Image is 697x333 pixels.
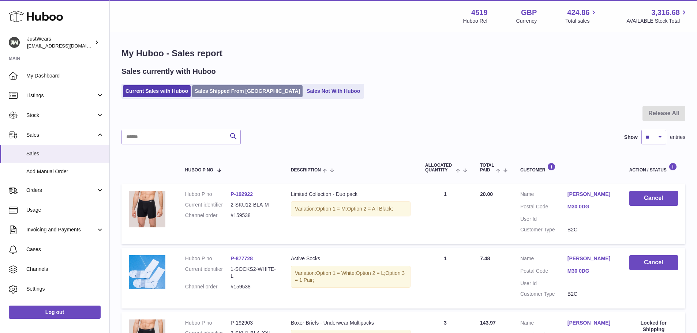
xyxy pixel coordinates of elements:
[9,306,101,319] a: Log out
[185,168,213,173] span: Huboo P no
[626,8,688,24] a: 3,316.68 AVAILABLE Stock Total
[567,255,615,262] a: [PERSON_NAME]
[626,18,688,24] span: AVAILABLE Stock Total
[629,191,678,206] button: Cancel
[27,35,93,49] div: JustWears
[567,226,615,233] dd: B2C
[629,163,678,173] div: Action / Status
[291,255,411,262] div: Active Socks
[316,270,356,276] span: Option 1 = White;
[520,163,615,173] div: Customer
[129,255,165,289] img: 45191697208932.png
[231,266,276,280] dd: 1-SOCKS2-WHITE-L
[26,285,104,292] span: Settings
[231,201,276,208] dd: 2-SKU12-BLA-M
[670,134,685,141] span: entries
[121,67,216,76] h2: Sales currently with Huboo
[185,255,231,262] dt: Huboo P no
[231,191,253,197] a: P-192922
[480,320,496,326] span: 143.97
[231,319,276,326] dd: P-192903
[231,212,276,219] dd: #159538
[185,283,231,290] dt: Channel order
[651,8,680,18] span: 3,316.68
[480,256,490,261] span: 7.48
[520,203,567,212] dt: Postal Code
[291,168,321,173] span: Description
[520,226,567,233] dt: Customer Type
[480,191,493,197] span: 20.00
[347,206,393,212] span: Option 2 = All Black;
[356,270,386,276] span: Option 2 = L;
[624,134,638,141] label: Show
[26,246,104,253] span: Cases
[520,280,567,287] dt: User Id
[520,255,567,264] dt: Name
[565,18,598,24] span: Total sales
[121,48,685,59] h1: My Huboo - Sales report
[26,187,96,194] span: Orders
[471,8,488,18] strong: 4519
[231,283,276,290] dd: #159538
[26,72,104,79] span: My Dashboard
[418,248,473,309] td: 1
[185,319,231,326] dt: Huboo P no
[304,85,363,97] a: Sales Not With Huboo
[516,18,537,24] div: Currency
[520,191,567,200] dt: Name
[520,216,567,223] dt: User Id
[520,291,567,298] dt: Customer Type
[26,226,96,233] span: Invoicing and Payments
[520,268,567,276] dt: Postal Code
[26,266,104,273] span: Channels
[567,291,615,298] dd: B2C
[26,132,96,139] span: Sales
[231,256,253,261] a: P-877728
[567,268,615,275] a: M30 0DG
[26,112,96,119] span: Stock
[316,206,347,212] span: Option 1 = M;
[291,191,411,198] div: Limited Collection - Duo pack
[567,319,615,326] a: [PERSON_NAME]
[192,85,303,97] a: Sales Shipped From [GEOGRAPHIC_DATA]
[27,43,108,49] span: [EMAIL_ADDRESS][DOMAIN_NAME]
[425,163,454,173] span: ALLOCATED Quantity
[291,266,411,288] div: Variation:
[565,8,598,24] a: 424.86 Total sales
[291,319,411,326] div: Boxer Briefs - Underwear Multipacks
[26,207,104,213] span: Usage
[295,270,405,283] span: Option 3 = 1 Pair;
[567,203,615,210] a: M30 0DG
[418,183,473,244] td: 1
[521,8,537,18] strong: GBP
[463,18,488,24] div: Huboo Ref
[26,168,104,175] span: Add Manual Order
[567,8,589,18] span: 424.86
[26,150,104,157] span: Sales
[129,191,165,227] img: 45191626282585.jpg
[26,92,96,99] span: Listings
[629,255,678,270] button: Cancel
[123,85,191,97] a: Current Sales with Huboo
[9,37,20,48] img: internalAdmin-4519@internal.huboo.com
[291,201,411,216] div: Variation:
[185,266,231,280] dt: Current identifier
[185,201,231,208] dt: Current identifier
[185,212,231,219] dt: Channel order
[520,319,567,328] dt: Name
[567,191,615,198] a: [PERSON_NAME]
[480,163,494,173] span: Total paid
[185,191,231,198] dt: Huboo P no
